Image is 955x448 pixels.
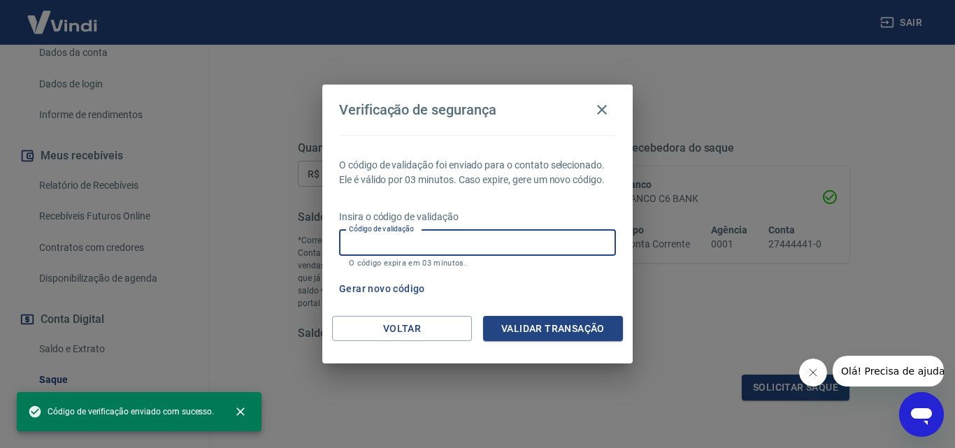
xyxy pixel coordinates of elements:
[225,396,256,427] button: close
[333,276,431,302] button: Gerar novo código
[799,359,827,386] iframe: Fechar mensagem
[833,356,944,386] iframe: Mensagem da empresa
[349,259,606,268] p: O código expira em 03 minutos.
[483,316,623,342] button: Validar transação
[339,210,616,224] p: Insira o código de validação
[339,101,496,118] h4: Verificação de segurança
[28,405,214,419] span: Código de verificação enviado com sucesso.
[339,158,616,187] p: O código de validação foi enviado para o contato selecionado. Ele é válido por 03 minutos. Caso e...
[899,392,944,437] iframe: Botão para abrir a janela de mensagens
[349,224,414,234] label: Código de validação
[8,10,117,21] span: Olá! Precisa de ajuda?
[332,316,472,342] button: Voltar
